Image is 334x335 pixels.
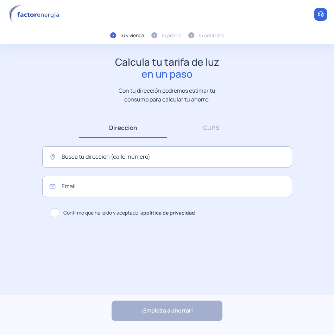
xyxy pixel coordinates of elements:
div: Tu vivienda [120,32,144,39]
h1: Calcula tu tarifa de luz [115,56,219,80]
div: Tu contrato [198,32,224,39]
div: Tu precio [161,32,181,39]
span: Confirmo que he leído y aceptado la [63,209,195,217]
img: llamar [317,11,324,18]
a: Dirección [79,118,167,138]
img: logo factor [7,5,63,24]
a: política de privacidad [143,209,195,216]
a: CUPS [167,118,255,138]
p: Con tu dirección podremos estimar tu consumo para calcular tu ahorro. [112,86,222,104]
span: en un paso [115,68,219,80]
